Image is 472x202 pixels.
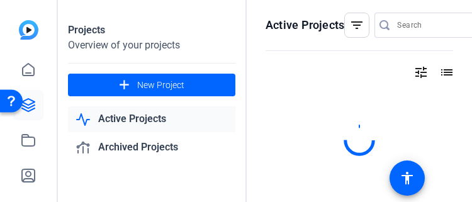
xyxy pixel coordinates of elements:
[68,106,235,132] a: Active Projects
[137,79,184,92] span: New Project
[68,23,235,38] div: Projects
[19,20,38,40] img: blue-gradient.svg
[400,171,415,186] mat-icon: accessibility
[266,18,344,33] h1: Active Projects
[68,74,235,96] button: New Project
[349,18,364,33] mat-icon: filter_list
[116,77,132,93] mat-icon: add
[68,38,235,53] div: Overview of your projects
[413,65,429,80] mat-icon: tune
[68,135,235,160] a: Archived Projects
[438,65,453,80] mat-icon: list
